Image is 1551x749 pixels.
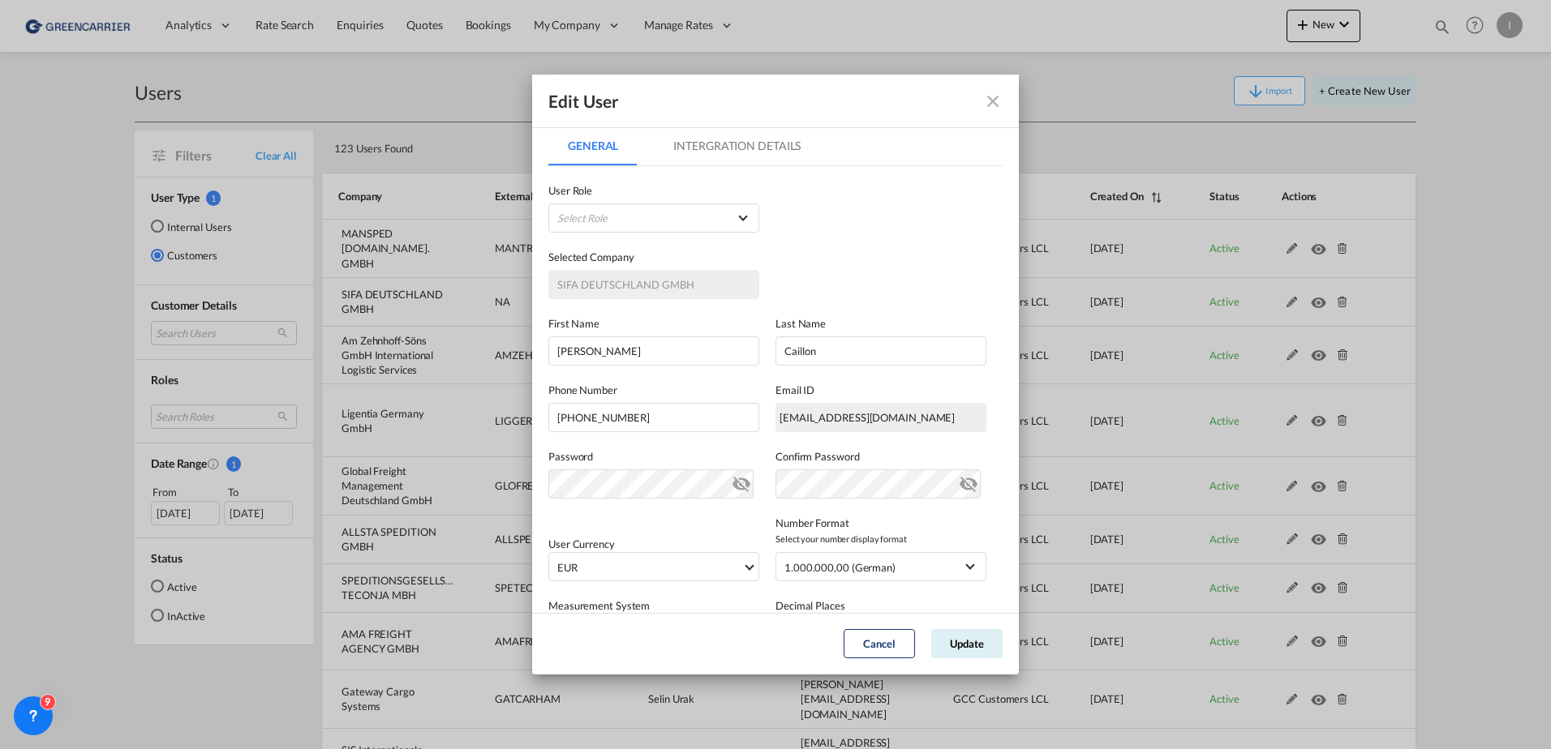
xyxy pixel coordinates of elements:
[775,448,986,464] label: Confirm Password
[548,403,759,432] input: +49 40883653463
[548,126,638,165] md-tab-item: General
[844,629,915,658] button: Cancel
[775,515,986,531] label: Number Format
[548,249,759,265] label: Selected Company
[775,382,986,398] label: Email ID
[977,85,1009,118] button: icon-close fg-AAA8AD
[548,203,759,233] md-select: {{(ctrl.parent.createData.viewShipper && !ctrl.parent.createData.user_data.role_id) ? 'N/A' : 'Se...
[548,382,759,398] label: Phone Number
[775,315,986,332] label: Last Name
[775,531,986,547] span: Select your number display format
[548,270,759,299] input: Selected Company
[532,75,1019,674] md-dialog: GeneralIntergration Details ...
[548,336,759,366] input: First name
[548,597,759,614] label: Measurement System
[959,471,978,490] md-icon: icon-eye-off
[548,91,619,112] div: Edit User
[931,629,1003,658] button: Update
[548,126,836,165] md-pagination-wrapper: Use the left and right arrow keys to navigate between tabs
[775,597,986,614] label: Decimal Places
[775,403,986,432] div: mcaillon@sifalogistics.com
[784,561,896,574] div: 1.000.000,00 (German)
[548,315,759,332] label: First Name
[557,559,742,576] span: EUR
[654,126,820,165] md-tab-item: Intergration Details
[548,182,759,199] label: User Role
[732,471,751,490] md-icon: icon-eye-off
[775,336,986,366] input: Last name
[548,552,759,581] md-select: Select Currency: € EUREuro
[548,537,615,550] label: User Currency
[548,448,759,464] label: Password
[983,92,1003,111] md-icon: icon-close fg-AAA8AD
